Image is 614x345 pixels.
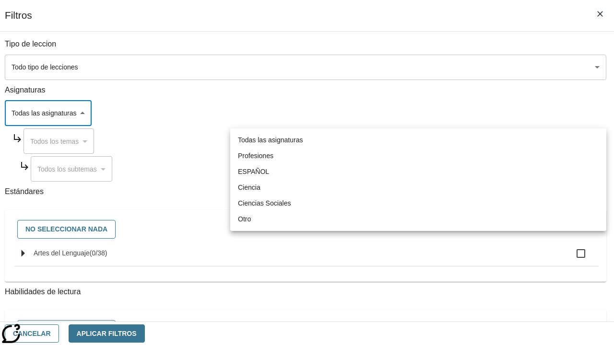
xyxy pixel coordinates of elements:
li: Ciencia [230,180,606,195]
li: Profesiones [230,148,606,164]
li: Todas las asignaturas [230,132,606,148]
li: ESPAÑOL [230,164,606,180]
li: Otro [230,211,606,227]
ul: Seleccione una Asignatura [230,128,606,231]
li: Ciencias Sociales [230,195,606,211]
